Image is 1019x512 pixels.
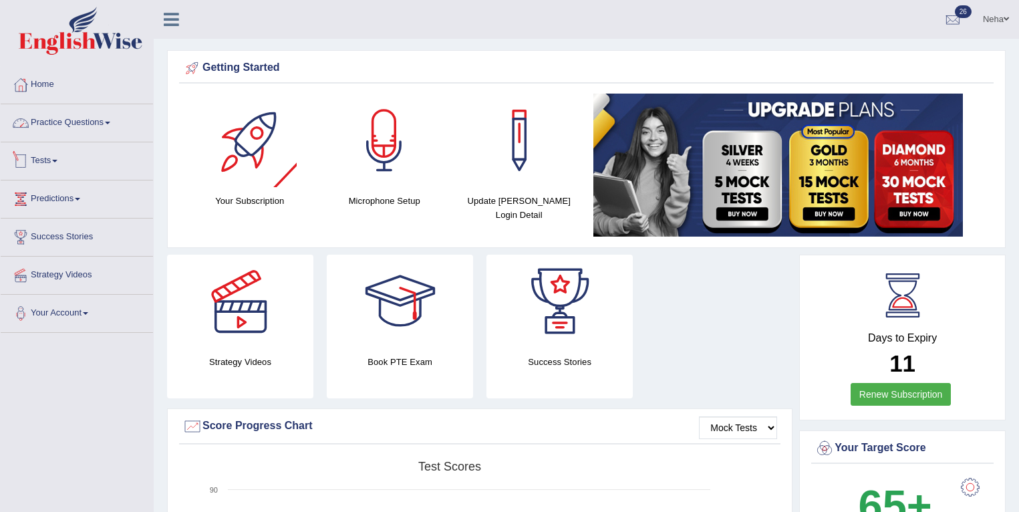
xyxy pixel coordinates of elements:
tspan: Test scores [418,460,481,473]
h4: Microphone Setup [324,194,446,208]
a: Predictions [1,180,153,214]
span: 26 [955,5,972,18]
h4: Success Stories [486,355,633,369]
h4: Your Subscription [189,194,311,208]
a: Success Stories [1,219,153,252]
h4: Days to Expiry [815,332,990,344]
h4: Update [PERSON_NAME] Login Detail [458,194,580,222]
img: small5.jpg [593,94,963,237]
div: Score Progress Chart [182,416,777,436]
a: Renew Subscription [851,383,952,406]
a: Your Account [1,295,153,328]
div: Your Target Score [815,438,990,459]
div: Getting Started [182,58,990,78]
b: 11 [889,350,915,376]
h4: Book PTE Exam [327,355,473,369]
a: Tests [1,142,153,176]
h4: Strategy Videos [167,355,313,369]
a: Strategy Videos [1,257,153,290]
a: Home [1,66,153,100]
text: 90 [210,486,218,494]
a: Practice Questions [1,104,153,138]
